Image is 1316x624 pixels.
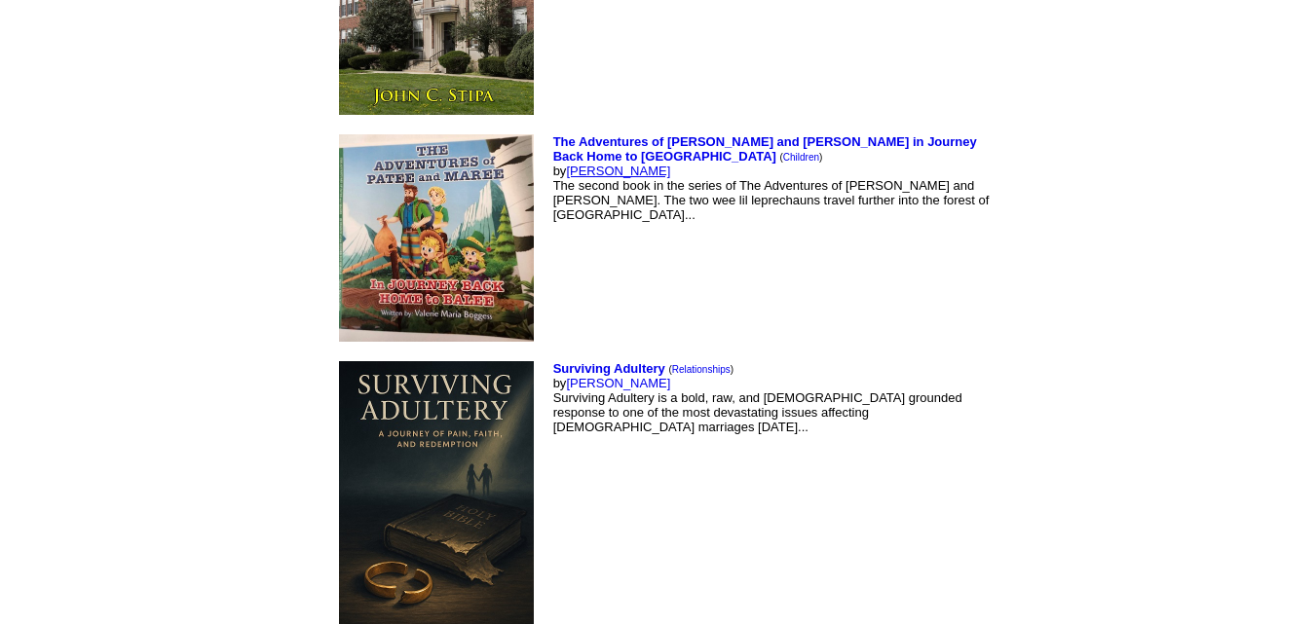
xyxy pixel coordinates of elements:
a: [PERSON_NAME] [566,376,670,390]
font: by The second book in the series of The Adventures of [PERSON_NAME] and [PERSON_NAME]. The two we... [553,134,990,222]
font: by Surviving Adultery is a bold, raw, and [DEMOGRAPHIC_DATA] grounded response to one of the most... [553,361,962,434]
a: Surviving Adultery [553,361,665,376]
img: 80615.jpg [339,134,534,342]
font: ( ) [779,152,822,163]
a: [PERSON_NAME] [566,164,670,178]
a: Children [783,152,819,163]
a: The Adventures of [PERSON_NAME] and [PERSON_NAME] in Journey Back Home to [GEOGRAPHIC_DATA] [553,134,977,164]
a: Relationships [672,364,731,375]
font: ( ) [668,364,733,375]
